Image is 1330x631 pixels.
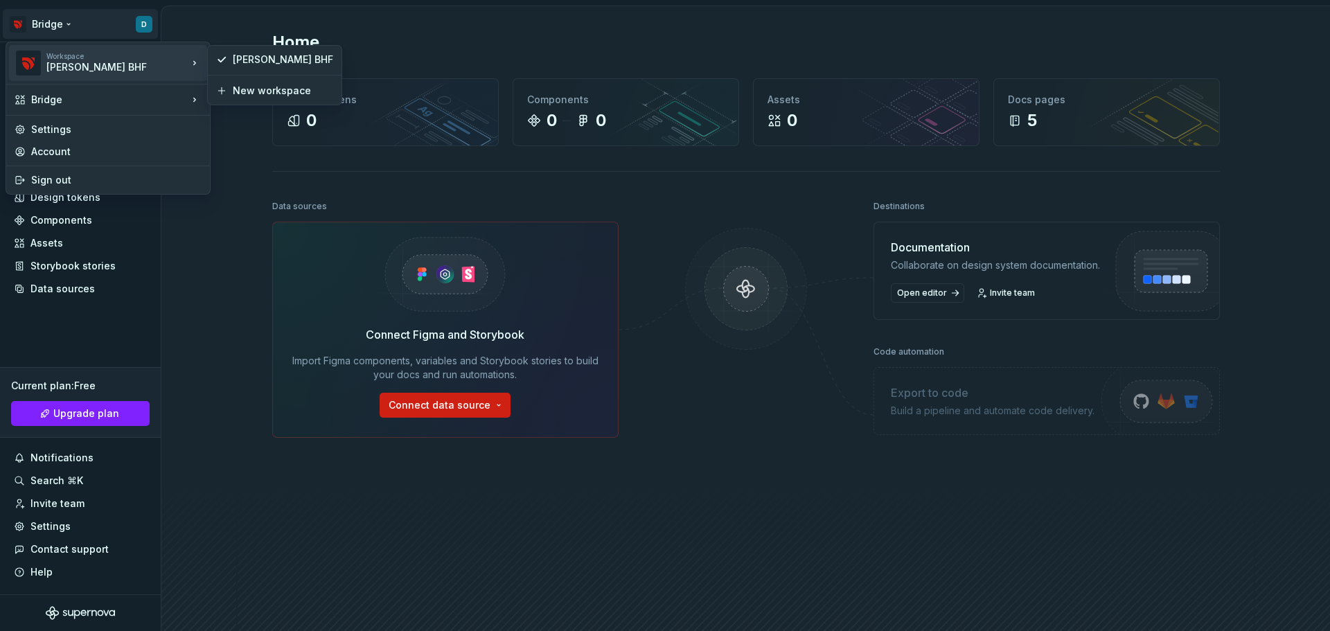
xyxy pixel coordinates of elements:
[16,51,41,75] img: 3f850d6b-8361-4b34-8a82-b945b4d8a89b.png
[233,53,333,66] div: [PERSON_NAME] BHF
[31,145,202,159] div: Account
[31,173,202,187] div: Sign out
[31,123,202,136] div: Settings
[31,93,188,107] div: Bridge
[233,84,333,98] div: New workspace
[46,52,188,60] div: Workspace
[46,60,164,74] div: [PERSON_NAME] BHF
